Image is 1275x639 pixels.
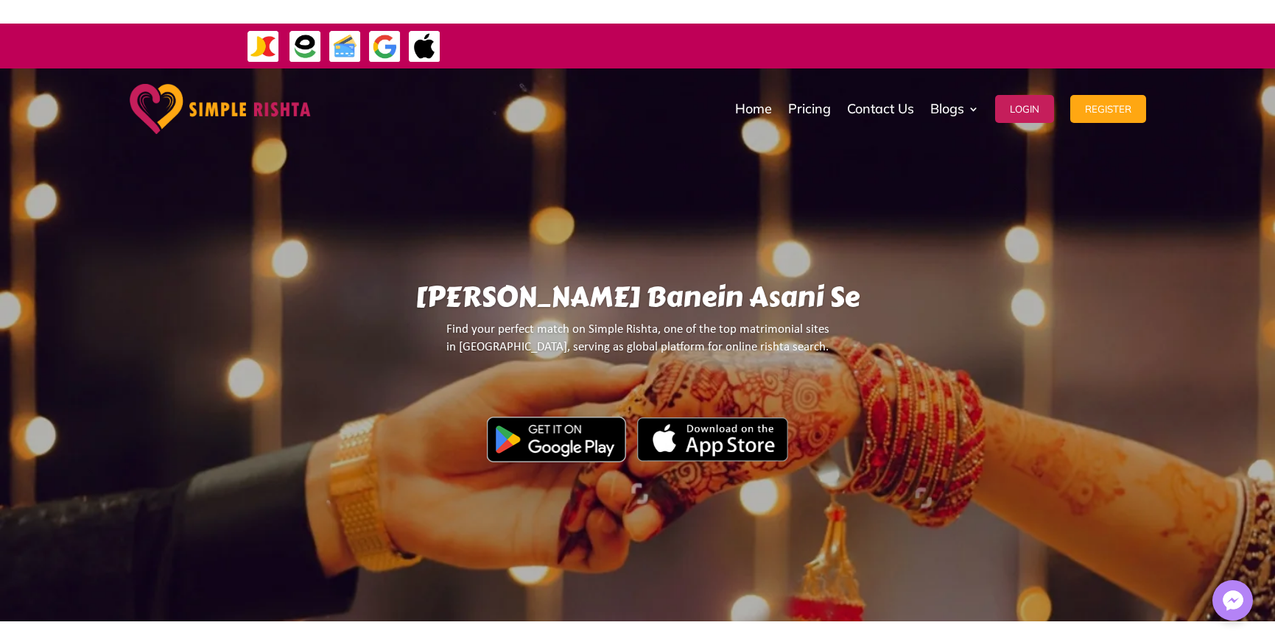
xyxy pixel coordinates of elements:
img: GooglePay-icon [368,30,401,63]
button: Login [995,95,1054,123]
h1: [PERSON_NAME] Banein Asani Se [166,280,1109,321]
a: Home [735,72,772,146]
button: Register [1070,95,1146,123]
img: JazzCash-icon [247,30,280,63]
img: ApplePay-icon [408,30,441,63]
a: Blogs [930,72,979,146]
a: Login [995,72,1054,146]
img: Messenger [1218,586,1248,615]
a: Contact Us [847,72,914,146]
img: Google Play [487,417,626,462]
img: Credit Cards [329,30,362,63]
img: EasyPaisa-icon [289,30,322,63]
a: Register [1070,72,1146,146]
p: Find your perfect match on Simple Rishta, one of the top matrimonial sites in [GEOGRAPHIC_DATA], ... [166,321,1109,369]
a: Pricing [788,72,831,146]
